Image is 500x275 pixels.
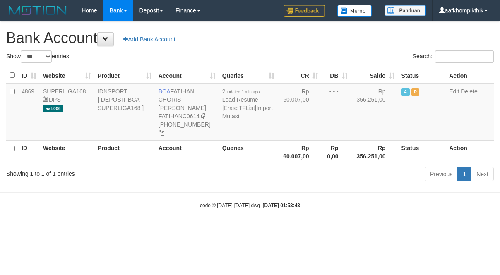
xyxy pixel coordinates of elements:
input: Search: [435,50,494,63]
a: Add Bank Account [118,32,180,46]
th: Product [94,140,155,164]
h1: Bank Account [6,30,494,46]
td: Rp 60.007,00 [278,84,322,141]
th: Website [40,140,94,164]
td: 4869 [18,84,40,141]
th: Product: activate to sort column ascending [94,67,155,84]
th: CR: activate to sort column ascending [278,67,322,84]
img: MOTION_logo.png [6,4,69,17]
th: Account [155,140,219,164]
th: ID: activate to sort column ascending [18,67,40,84]
a: Previous [425,167,458,181]
span: Active [401,88,410,96]
th: DB: activate to sort column ascending [322,67,351,84]
a: SUPERLIGA168 [43,88,86,95]
label: Search: [413,50,494,63]
th: Action [446,140,494,164]
span: BCA [159,88,171,95]
label: Show entries [6,50,69,63]
th: Rp 0,00 [322,140,351,164]
th: Website: activate to sort column ascending [40,67,94,84]
small: code © [DATE]-[DATE] dwg | [200,203,300,208]
img: Button%20Memo.svg [337,5,372,17]
span: | | | [222,88,273,120]
td: - - - [322,84,351,141]
a: 1 [457,167,471,181]
span: 2 [222,88,260,95]
td: FATIHAN CHORIS [PERSON_NAME] [PHONE_NUMBER] [155,84,219,141]
strong: [DATE] 01:53:43 [263,203,300,208]
a: Import Mutasi [222,105,273,120]
select: Showentries [21,50,52,63]
a: Load [222,96,235,103]
span: updated 1 min ago [225,90,260,94]
a: Next [471,167,494,181]
a: Copy 4062281727 to clipboard [159,129,164,136]
th: Saldo: activate to sort column ascending [351,67,398,84]
th: Status [398,67,446,84]
th: ID [18,140,40,164]
th: Queries [219,140,278,164]
th: Rp 356.251,00 [351,140,398,164]
a: Delete [461,88,477,95]
a: Copy FATIHANC0614 to clipboard [201,113,207,120]
td: IDNSPORT [ DEPOSIT BCA SUPERLIGA168 ] [94,84,155,141]
th: Rp 60.007,00 [278,140,322,164]
a: EraseTFList [224,105,255,111]
img: panduan.png [385,5,426,16]
a: Resume [236,96,258,103]
th: Status [398,140,446,164]
div: Showing 1 to 1 of 1 entries [6,166,202,178]
td: Rp 356.251,00 [351,84,398,141]
img: Feedback.jpg [284,5,325,17]
span: aaf-006 [43,105,63,112]
th: Queries: activate to sort column ascending [219,67,278,84]
th: Account: activate to sort column ascending [155,67,219,84]
span: Paused [411,88,420,96]
td: DPS [40,84,94,141]
th: Action [446,67,494,84]
a: Edit [449,88,459,95]
a: FATIHANC0614 [159,113,200,120]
